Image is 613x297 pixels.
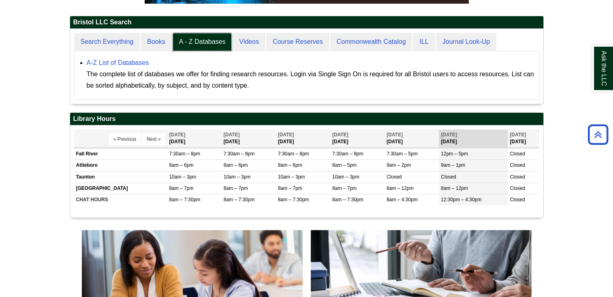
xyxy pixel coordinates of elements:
[508,129,539,148] th: [DATE]
[278,174,305,180] span: 10am – 3pm
[74,183,167,194] td: [GEOGRAPHIC_DATA]
[387,174,402,180] span: Closed
[87,69,535,91] div: The complete list of databases we offer for finding research resources. Login via Single Sign On ...
[441,197,481,202] span: 12:30pm – 4:30pm
[439,129,508,148] th: [DATE]
[278,185,302,191] span: 8am – 7pm
[387,185,414,191] span: 8am – 12pm
[74,194,167,205] td: CHAT HOURS
[441,162,465,168] span: 9am – 1pm
[142,133,165,145] button: Next »
[510,132,526,138] span: [DATE]
[387,197,418,202] span: 8am – 4:30pm
[169,174,197,180] span: 10am – 3pm
[278,151,309,157] span: 7:30am – 8pm
[74,171,167,183] td: Taunton
[330,129,384,148] th: [DATE]
[74,160,167,171] td: Attleboro
[266,33,329,51] a: Course Reserves
[224,162,248,168] span: 8am – 6pm
[441,132,457,138] span: [DATE]
[387,162,411,168] span: 9am – 2pm
[278,197,309,202] span: 8am – 7:30pm
[222,129,276,148] th: [DATE]
[330,33,412,51] a: Commonwealth Catalog
[510,151,525,157] span: Closed
[332,197,363,202] span: 8am – 7:30pm
[169,185,194,191] span: 8am – 7pm
[169,132,186,138] span: [DATE]
[233,33,265,51] a: Videos
[510,174,525,180] span: Closed
[510,197,525,202] span: Closed
[169,151,201,157] span: 7:30am – 8pm
[87,59,149,66] a: A-Z List of Databases
[173,33,232,51] a: A - Z Databases
[441,185,468,191] span: 8am – 12pm
[441,174,456,180] span: Closed
[276,129,330,148] th: [DATE]
[387,132,403,138] span: [DATE]
[224,174,251,180] span: 10am – 3pm
[169,197,201,202] span: 8am – 7:30pm
[169,162,194,168] span: 8am – 6pm
[74,33,140,51] a: Search Everything
[332,185,357,191] span: 8am – 7pm
[413,33,435,51] a: ILL
[278,132,294,138] span: [DATE]
[70,113,543,125] h2: Library Hours
[441,151,468,157] span: 12pm – 5pm
[436,33,496,51] a: Journal Look-Up
[332,132,348,138] span: [DATE]
[278,162,302,168] span: 8am – 6pm
[141,33,171,51] a: Books
[224,132,240,138] span: [DATE]
[332,162,357,168] span: 8am – 5pm
[332,151,363,157] span: 7:30am – 8pm
[510,185,525,191] span: Closed
[109,133,141,145] button: « Previous
[332,174,359,180] span: 10am – 3pm
[510,162,525,168] span: Closed
[70,16,543,29] h2: Bristol LLC Search
[384,129,439,148] th: [DATE]
[387,151,418,157] span: 7:30am – 5pm
[167,129,222,148] th: [DATE]
[585,129,611,140] a: Back to Top
[224,151,255,157] span: 7:30am – 8pm
[224,185,248,191] span: 8am – 7pm
[74,148,167,160] td: Fall River
[224,197,255,202] span: 8am – 7:30pm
